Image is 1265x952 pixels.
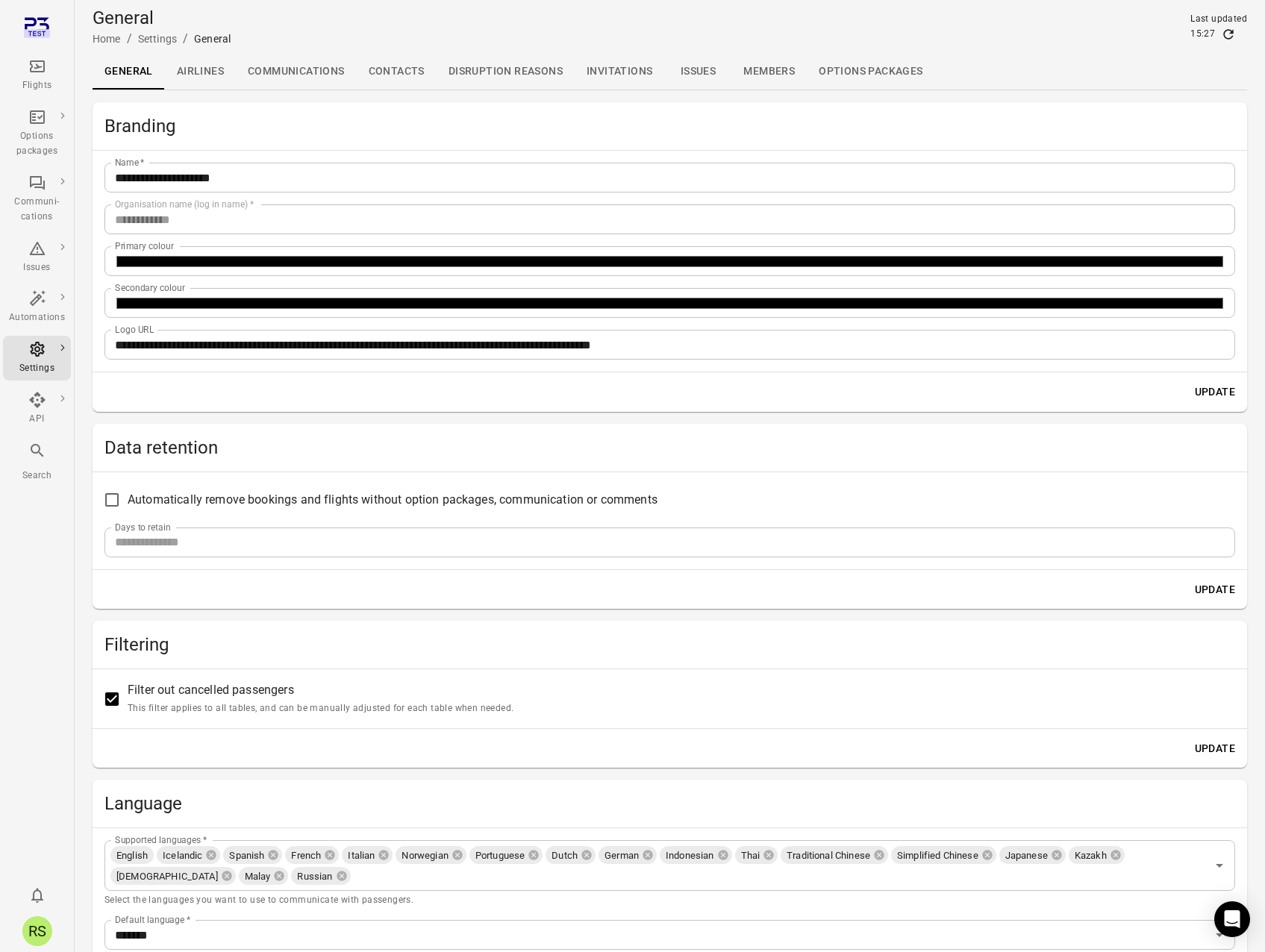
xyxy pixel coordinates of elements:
[236,54,357,90] a: Communications
[115,281,185,294] label: Secondary colour
[1221,27,1236,42] button: Refresh data
[396,848,454,863] span: Norwegian
[437,54,575,90] a: Disruption reasons
[128,681,513,716] span: Filter out cancelled passengers
[1214,901,1250,937] div: Open Intercom Messenger
[1189,576,1241,604] button: Update
[138,33,177,45] a: Settings
[781,848,876,863] span: Traditional Chinese
[357,54,437,90] a: Contacts
[16,910,58,952] button: Rishi Soekhoe
[115,239,174,252] label: Primary colour
[342,848,381,863] span: Italian
[104,436,1235,460] h2: Data retention
[807,54,934,90] a: Options packages
[223,846,282,864] div: Spanish
[9,310,65,325] div: Automations
[239,867,289,885] div: Malay
[93,30,231,48] nav: Breadcrumbs
[22,916,52,946] div: RS
[104,633,1235,657] h2: Filtering
[9,361,65,376] div: Settings
[9,260,65,275] div: Issues
[3,53,71,98] a: Flights
[599,846,657,864] div: German
[110,848,154,863] span: English
[396,846,466,864] div: Norwegian
[469,846,543,864] div: Portuguese
[183,30,188,48] li: /
[22,880,52,910] button: Notifications
[3,386,71,431] a: API
[891,848,984,863] span: Simplified Chinese
[115,156,145,169] label: Name
[660,848,720,863] span: Indonesian
[93,33,121,45] a: Home
[110,869,224,884] span: [DEMOGRAPHIC_DATA]
[104,114,1235,138] h2: Branding
[546,848,584,863] span: Dutch
[291,869,338,884] span: Russian
[93,6,231,30] h1: General
[127,30,132,48] li: /
[999,848,1054,863] span: Japanese
[165,54,236,90] a: Airlines
[128,701,513,716] p: This filter applies to all tables, and can be manually adjusted for each table when needed.
[3,437,71,487] button: Search
[664,54,731,90] a: Issues
[3,336,71,381] a: Settings
[93,54,1247,90] div: Local navigation
[239,869,277,884] span: Malay
[157,848,208,863] span: Icelandic
[999,846,1066,864] div: Japanese
[194,31,231,46] div: General
[110,867,236,885] div: [DEMOGRAPHIC_DATA]
[1189,378,1241,406] button: Update
[115,323,154,336] label: Logo URL
[660,846,732,864] div: Indonesian
[599,848,645,863] span: German
[291,867,350,885] div: Russian
[104,792,1235,815] h2: Language
[285,848,327,863] span: French
[1209,924,1230,945] button: Open
[115,198,254,210] label: Organisation name (log in name)
[469,848,531,863] span: Portuguese
[575,54,664,90] a: Invitations
[1189,735,1241,762] button: Update
[9,78,65,93] div: Flights
[781,846,888,864] div: Traditional Chinese
[1209,855,1230,876] button: Open
[1069,846,1125,864] div: Kazakh
[735,848,766,863] span: Thai
[285,846,339,864] div: French
[3,235,71,280] a: Issues
[1190,27,1215,42] div: 15:27
[3,285,71,330] a: Automations
[104,893,1235,908] p: Select the languages you want to use to communicate with passengers.
[1190,12,1247,27] div: Last updated
[115,913,190,926] label: Default language
[157,846,220,864] div: Icelandic
[3,104,71,163] a: Options packages
[3,169,71,229] a: Communi-cations
[735,846,778,864] div: Thai
[223,848,270,863] span: Spanish
[9,195,65,225] div: Communi-cations
[9,469,65,483] div: Search
[1069,848,1113,863] span: Kazakh
[546,846,596,864] div: Dutch
[9,129,65,159] div: Options packages
[115,521,171,533] label: Days to retain
[342,846,393,864] div: Italian
[891,846,996,864] div: Simplified Chinese
[9,412,65,427] div: API
[731,54,807,90] a: Members
[93,54,165,90] a: General
[128,491,658,509] span: Automatically remove bookings and flights without option packages, communication or comments
[115,833,207,846] label: Supported languages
